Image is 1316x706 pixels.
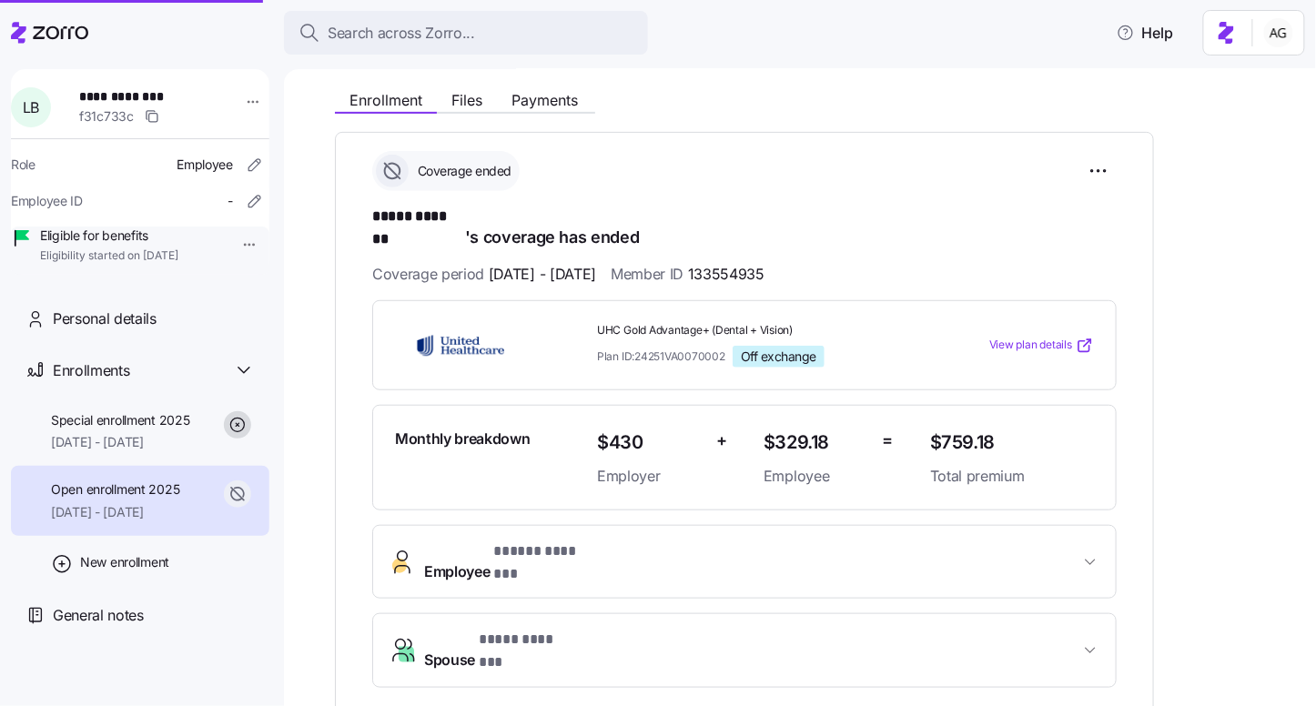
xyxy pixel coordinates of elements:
span: View plan details [989,337,1072,354]
span: Special enrollment 2025 [51,411,190,429]
span: Role [11,156,35,174]
span: Enrollments [53,359,129,382]
button: Help [1102,15,1189,51]
span: Employee ID [11,192,83,210]
span: Help [1117,22,1174,44]
img: 5fc55c57e0610270ad857448bea2f2d5 [1264,18,1293,47]
span: L B [23,100,39,115]
span: [DATE] - [DATE] [51,503,179,521]
span: General notes [53,604,144,627]
span: Spouse [424,629,578,672]
span: f31c733c [79,107,134,126]
span: - [228,192,233,210]
span: Eligible for benefits [40,227,178,245]
span: New enrollment [80,553,169,571]
span: Open enrollment 2025 [51,480,179,499]
span: Personal details [53,308,157,330]
span: [DATE] - [DATE] [51,433,190,451]
span: Eligibility started on [DATE] [40,248,178,264]
span: Employee [177,156,233,174]
a: View plan details [989,337,1094,355]
span: Employee [424,540,594,584]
